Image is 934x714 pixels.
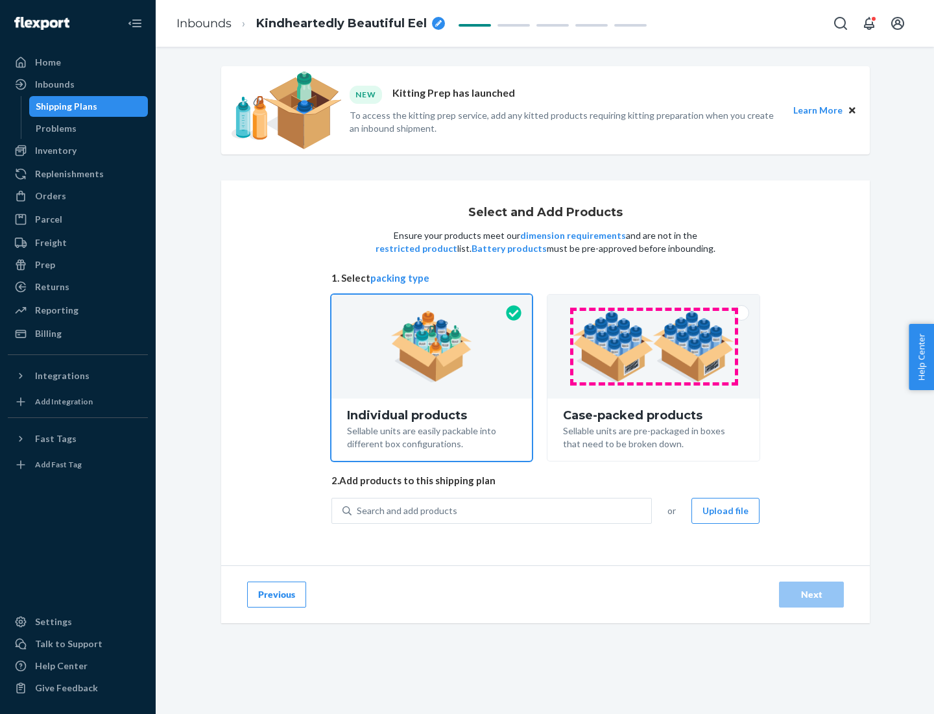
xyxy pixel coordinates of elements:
a: Shipping Plans [29,96,149,117]
a: Parcel [8,209,148,230]
img: individual-pack.facf35554cb0f1810c75b2bd6df2d64e.png [391,311,472,382]
div: Billing [35,327,62,340]
div: Parcel [35,213,62,226]
div: Problems [36,122,77,135]
span: or [667,504,676,517]
div: Shipping Plans [36,100,97,113]
a: Help Center [8,656,148,676]
button: Close [845,103,859,117]
a: Problems [29,118,149,139]
a: Replenishments [8,164,148,184]
a: Freight [8,232,148,253]
div: Prep [35,258,55,271]
div: Orders [35,190,66,203]
ol: breadcrumbs [166,5,455,43]
button: Close Navigation [122,10,148,36]
div: Talk to Support [35,637,102,650]
img: Flexport logo [14,17,69,30]
button: Integrations [8,365,148,386]
p: To access the kitting prep service, add any kitted products requiring kitting preparation when yo... [350,109,782,135]
div: Returns [35,280,69,293]
div: Add Fast Tag [35,459,82,470]
div: Add Integration [35,396,93,407]
a: Talk to Support [8,634,148,654]
button: Upload file [691,498,760,524]
button: Battery products [472,242,547,255]
div: Settings [35,615,72,628]
button: restricted product [376,242,457,255]
div: Search and add products [357,504,457,517]
div: Fast Tags [35,432,77,445]
div: Help Center [35,659,88,672]
div: Inbounds [35,78,75,91]
button: Open notifications [856,10,882,36]
button: packing type [370,271,429,285]
a: Add Integration [8,391,148,412]
div: Replenishments [35,167,104,180]
div: Give Feedback [35,682,98,695]
span: 2. Add products to this shipping plan [331,474,760,487]
span: Kindheartedly Beautiful Eel [256,16,427,32]
a: Orders [8,186,148,206]
a: Settings [8,611,148,632]
a: Inbounds [8,74,148,95]
a: Reporting [8,300,148,321]
div: Sellable units are easily packable into different box configurations. [347,422,516,450]
button: Open Search Box [828,10,854,36]
div: Individual products [347,409,516,422]
a: Inventory [8,140,148,161]
span: 1. Select [331,271,760,285]
a: Prep [8,254,148,275]
button: Open account menu [885,10,911,36]
div: NEW [350,86,382,103]
div: Inventory [35,144,77,157]
div: Case-packed products [563,409,744,422]
button: Learn More [793,103,843,117]
button: dimension requirements [520,229,626,242]
h1: Select and Add Products [468,206,623,219]
div: Integrations [35,369,90,382]
div: Freight [35,236,67,249]
a: Returns [8,277,148,297]
div: Sellable units are pre-packaged in boxes that need to be broken down. [563,422,744,450]
a: Billing [8,323,148,344]
div: Home [35,56,61,69]
button: Fast Tags [8,428,148,449]
p: Kitting Prep has launched [392,86,515,103]
img: case-pack.59cecea509d18c883b923b81aeac6d0b.png [573,311,734,382]
button: Help Center [909,324,934,390]
div: Reporting [35,304,78,317]
a: Home [8,52,148,73]
p: Ensure your products meet our and are not in the list. must be pre-approved before inbounding. [374,229,717,255]
button: Give Feedback [8,678,148,698]
a: Inbounds [176,16,232,31]
a: Add Fast Tag [8,454,148,475]
button: Previous [247,582,306,608]
button: Next [779,582,844,608]
div: Next [790,588,833,601]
